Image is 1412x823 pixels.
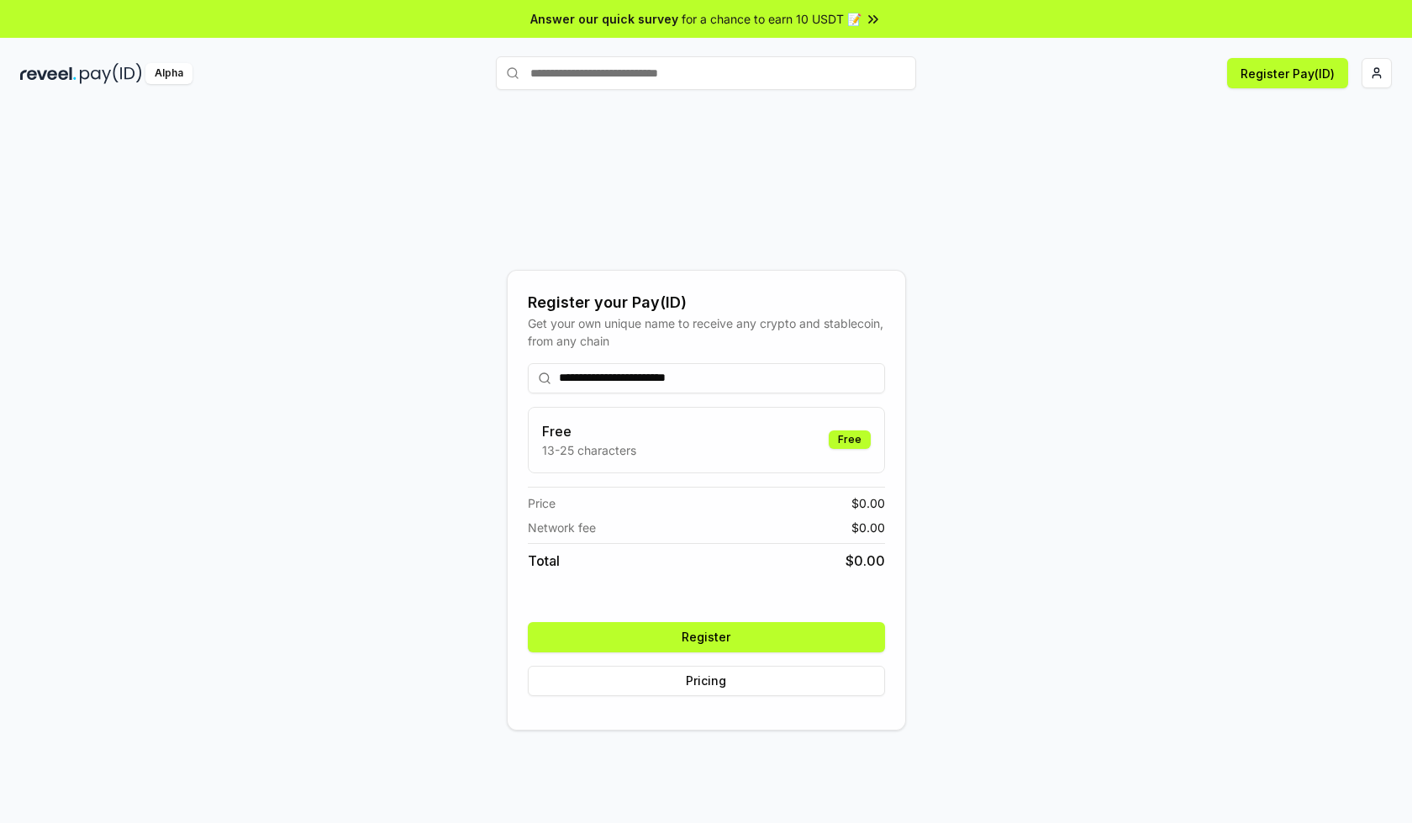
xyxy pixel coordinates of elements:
button: Pricing [528,666,885,696]
div: Get your own unique name to receive any crypto and stablecoin, from any chain [528,314,885,350]
div: Register your Pay(ID) [528,291,885,314]
span: Network fee [528,519,596,536]
span: Price [528,494,556,512]
button: Register Pay(ID) [1227,58,1348,88]
span: $ 0.00 [851,494,885,512]
span: Total [528,551,560,571]
span: for a chance to earn 10 USDT 📝 [682,10,861,28]
p: 13-25 characters [542,441,636,459]
span: $ 0.00 [851,519,885,536]
div: Free [829,430,871,449]
button: Register [528,622,885,652]
img: pay_id [80,63,142,84]
img: reveel_dark [20,63,76,84]
h3: Free [542,421,636,441]
span: $ 0.00 [846,551,885,571]
div: Alpha [145,63,192,84]
span: Answer our quick survey [530,10,678,28]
